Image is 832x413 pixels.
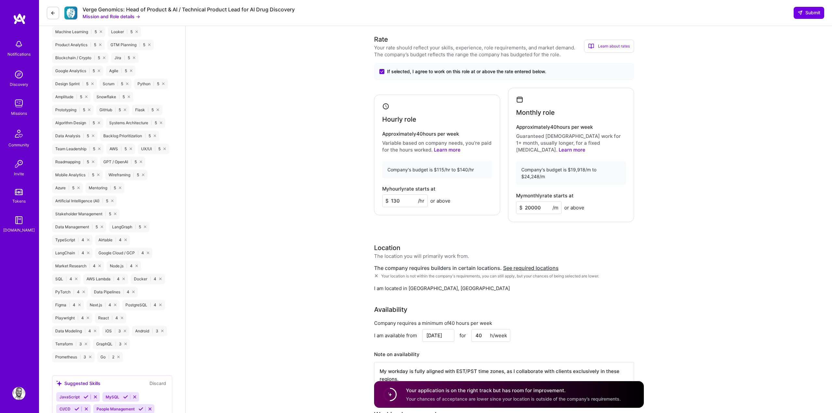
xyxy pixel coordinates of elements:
i: Accept [74,406,79,411]
i: Reject [132,394,137,399]
div: Looker 5 [108,27,141,37]
input: XX [471,329,510,342]
i: icon Close [117,356,120,358]
div: Algorithm Design 5 [52,118,103,128]
span: | [108,354,110,360]
div: PyTorch 4 [52,287,88,297]
div: Machine Learning 5 [52,27,105,37]
div: Stakeholder Management 5 [52,209,120,219]
i: icon Close [77,187,80,189]
div: Scrum 5 [99,79,132,89]
span: /m [552,204,558,211]
div: To add a monthly rate, update availability to 40h/week [382,194,450,207]
span: | [79,107,80,113]
i: Accept [138,406,143,411]
div: Roadmapping 5 [52,157,97,167]
div: Mobile Analytics 5 [52,170,103,180]
div: Availability [374,305,407,314]
i: icon Close [162,83,164,85]
span: | [66,276,67,282]
div: Mentoring 5 [85,183,124,193]
span: MySQL [106,394,119,399]
span: | [153,81,154,87]
div: LangGraph 5 [109,222,149,232]
span: | [152,328,153,334]
i: icon Close [130,70,132,72]
i: icon Close [114,304,116,306]
img: tokens [15,189,23,195]
div: I am available from [374,332,417,339]
i: icon Close [160,122,162,124]
div: Node.js 4 [107,261,141,271]
p: Guaranteed [DEMOGRAPHIC_DATA] work for 1+ month, usually longer, for a fixed [MEDICAL_DATA]. [516,133,626,153]
div: Android 3 [132,326,167,336]
i: icon Close [91,83,94,85]
span: | [151,120,152,126]
img: Invite [12,157,25,170]
span: | [117,81,118,87]
span: | [77,315,79,321]
i: icon Close [100,31,102,33]
span: | [114,328,116,334]
img: logo [13,13,26,25]
div: iOS 3 [102,326,129,336]
span: | [133,172,134,178]
div: Airtable 4 [95,235,130,245]
a: Learn more [559,147,585,153]
span: | [121,146,122,152]
span: | [126,29,128,34]
i: icon Close [124,239,127,241]
i: icon Clock [382,103,390,110]
div: SQL 4 [52,274,81,284]
span: | [135,224,136,230]
i: icon Close [87,239,89,241]
span: | [137,250,139,256]
div: Community [8,141,29,148]
i: icon Close [98,148,100,150]
div: Wireframing 5 [105,170,148,180]
div: [GEOGRAPHIC_DATA], [GEOGRAPHIC_DATA] [374,285,634,292]
div: Design Sprint 5 [52,79,97,89]
i: icon SuggestedTeams [56,380,62,386]
i: icon LeftArrowDark [50,10,56,16]
span: | [92,224,93,230]
i: icon Close [148,44,150,46]
span: JavaScript [59,394,80,399]
i: icon Close [114,213,116,215]
span: | [105,211,106,217]
span: | [131,159,132,165]
div: Product Analytics 5 [52,40,105,50]
div: Flask 5 [132,105,162,115]
span: | [94,55,95,60]
i: Reject [93,394,98,399]
button: Discard [148,380,168,387]
button: Mission and Role details → [83,13,140,20]
i: icon Close [128,96,130,98]
div: Company's budget is $115/hr to $140/hr [382,161,492,178]
div: Figma 4 [52,300,84,310]
i: icon Close [103,57,105,59]
div: Invite [14,170,24,177]
i: icon Close [88,109,90,111]
i: icon Close [140,161,142,163]
i: icon Close [133,57,135,59]
i: icon Close [163,148,166,150]
div: Python 5 [134,79,168,89]
h4: Approximately 40 hours per week [516,124,626,130]
div: Google Analytics 5 [52,66,103,76]
input: XXX [382,194,428,207]
div: Prototyping 5 [52,105,94,115]
i: icon Close [136,265,138,267]
div: UX/UI 5 [138,144,169,154]
i: icon BookOpen [588,43,594,49]
span: | [89,146,90,152]
i: icon Close [147,252,149,254]
div: Go 2 [97,352,123,362]
div: The company requires builders in certain locations. [374,265,634,272]
h4: Monthly role [516,109,555,116]
span: People Management [97,406,135,411]
i: icon Close [85,96,87,98]
i: icon Close [124,109,126,111]
div: Suggested Skills [56,380,100,387]
span: | [78,237,79,243]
